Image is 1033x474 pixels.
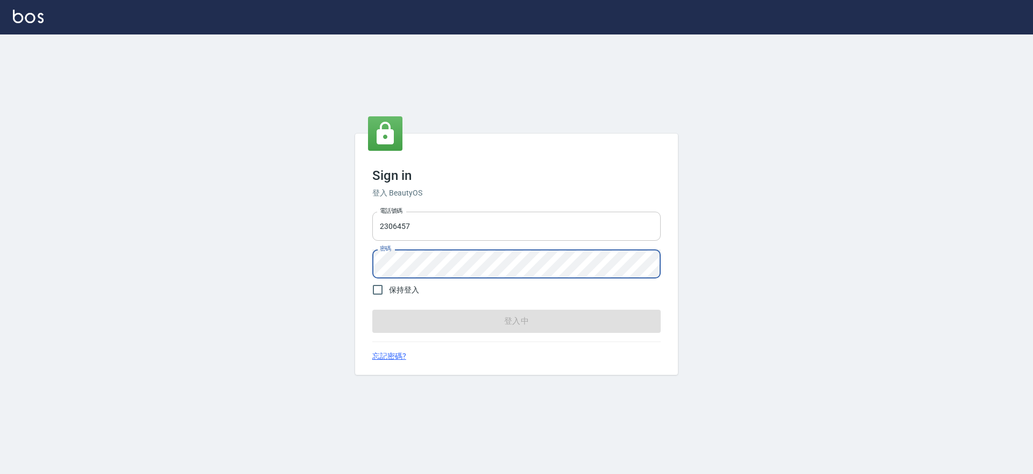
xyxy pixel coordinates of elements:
h3: Sign in [372,168,661,183]
a: 忘記密碼? [372,351,406,362]
label: 電話號碼 [380,207,402,215]
span: 保持登入 [389,284,419,296]
label: 密碼 [380,245,391,253]
img: Logo [13,10,44,23]
h6: 登入 BeautyOS [372,187,661,199]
